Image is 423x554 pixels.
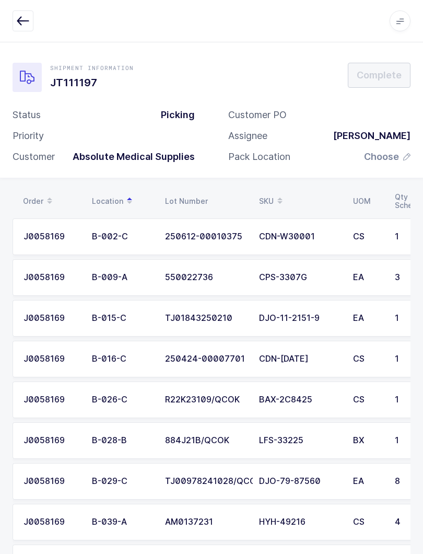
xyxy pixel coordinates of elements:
[259,517,340,527] div: HYH-49216
[353,395,382,405] div: CS
[165,517,246,527] div: AM0137231
[228,130,267,142] div: Assignee
[364,151,410,163] button: Choose
[92,517,152,527] div: B-039-A
[13,130,44,142] div: Priority
[353,273,382,282] div: EA
[23,395,79,405] div: J0058169
[259,273,340,282] div: CPS-3307G
[259,395,340,405] div: BAX-2C8425
[50,64,134,72] div: Shipment Information
[165,273,246,282] div: 550022736
[92,192,152,210] div: Location
[23,192,79,210] div: Order
[353,477,382,486] div: EA
[353,354,382,364] div: CS
[23,314,79,323] div: J0058169
[92,436,152,445] div: B-028-B
[228,151,290,163] div: Pack Location
[92,314,152,323] div: B-015-C
[353,517,382,527] div: CS
[353,232,382,241] div: CS
[92,273,152,282] div: B-009-A
[23,232,79,241] div: J0058169
[13,151,55,163] div: Customer
[92,354,152,364] div: B-016-C
[165,354,246,364] div: 250424-00007701
[13,109,41,121] div: Status
[165,314,246,323] div: TJ01843250210
[50,74,134,91] h1: JT111197
[152,109,195,121] div: Picking
[259,354,340,364] div: CDN-[DATE]
[165,395,246,405] div: R22K23109/QCOK
[92,477,152,486] div: B-029-C
[259,314,340,323] div: DJO-11-2151-9
[23,354,79,364] div: J0058169
[259,477,340,486] div: DJO-79-87560
[23,517,79,527] div: J0058169
[228,109,287,121] div: Customer PO
[64,151,195,163] div: Absolute Medical Supplies
[165,477,246,486] div: TJ00978241028/QCOK
[364,151,399,163] span: Choose
[165,232,246,241] div: 250612-00010375
[348,63,410,88] button: Complete
[353,197,382,205] div: UOM
[357,68,402,82] span: Complete
[165,197,246,205] div: Lot Number
[23,477,79,486] div: J0058169
[259,436,340,445] div: LFS-33225
[92,232,152,241] div: B-002-C
[259,232,340,241] div: CDN-W30001
[92,395,152,405] div: B-026-C
[353,314,382,323] div: EA
[23,273,79,282] div: J0058169
[165,436,246,445] div: 884J21B/QCOK
[353,436,382,445] div: BX
[23,436,79,445] div: J0058169
[259,192,340,210] div: SKU
[325,130,410,142] div: [PERSON_NAME]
